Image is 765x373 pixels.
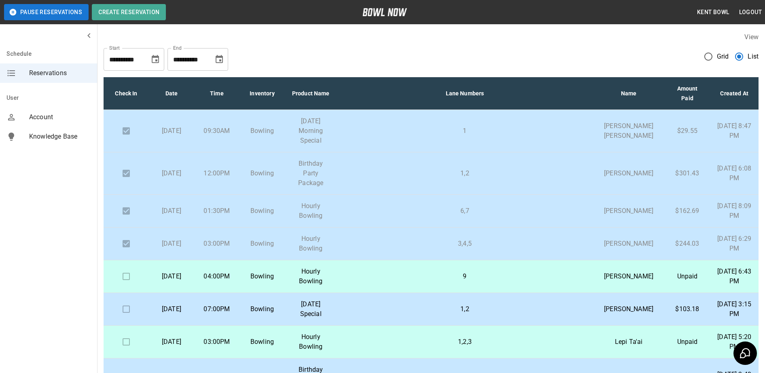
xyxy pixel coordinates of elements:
p: Hourly Bowling [291,267,331,286]
p: 1,2,3 [343,337,587,347]
th: Name [593,77,664,110]
p: Birthday Party Package [291,159,331,188]
p: Bowling [246,337,278,347]
span: Reservations [29,68,91,78]
p: 3,4,5 [343,239,587,249]
p: $29.55 [671,126,704,136]
p: [DATE] 6:29 PM [716,234,752,253]
p: Bowling [246,206,278,216]
p: [PERSON_NAME] [599,304,658,314]
p: Unpaid [671,337,704,347]
img: logo [362,8,407,16]
p: [DATE] [155,304,188,314]
p: [PERSON_NAME] [599,206,658,216]
th: Inventory [239,77,285,110]
p: Hourly Bowling [291,234,331,253]
th: Created At [710,77,759,110]
p: [DATE] [155,206,188,216]
th: Amount Paid [665,77,710,110]
p: Lepi Ta'ai [599,337,658,347]
button: Logout [736,5,765,20]
p: Bowling [246,126,278,136]
p: Bowling [246,272,278,281]
p: $103.18 [671,304,704,314]
span: Account [29,112,91,122]
p: [DATE] 5:20 PM [716,332,752,352]
p: [DATE] [155,126,188,136]
span: Knowledge Base [29,132,91,141]
p: $244.03 [671,239,704,249]
p: 01:30PM [201,206,233,216]
p: [PERSON_NAME] [599,272,658,281]
th: Check In [104,77,149,110]
p: 1,2 [343,169,587,178]
p: 03:00PM [201,239,233,249]
p: 12:00PM [201,169,233,178]
p: [DATE] [155,239,188,249]
p: Hourly Bowling [291,332,331,352]
p: [PERSON_NAME] [599,239,658,249]
p: Hourly Bowling [291,201,331,221]
span: List [748,52,759,61]
p: 9 [343,272,587,281]
button: Pause Reservations [4,4,89,20]
th: Date [149,77,194,110]
p: 09:30AM [201,126,233,136]
p: [DATE] 6:43 PM [716,267,752,286]
p: 1,2 [343,304,587,314]
p: [DATE] [155,337,188,347]
p: 03:00PM [201,337,233,347]
p: [DATE] 3:15 PM [716,299,752,319]
button: Kent Bowl [694,5,733,20]
th: Lane Numbers [337,77,593,110]
p: [DATE] Special [291,299,331,319]
p: 04:00PM [201,272,233,281]
p: Bowling [246,239,278,249]
p: $301.43 [671,169,704,178]
p: $162.69 [671,206,704,216]
button: Choose date, selected date is Nov 12, 2025 [211,51,227,67]
span: Grid [717,52,729,61]
p: Unpaid [671,272,704,281]
p: [DATE] [155,169,188,178]
p: [DATE] [155,272,188,281]
label: View [744,33,759,41]
p: Bowling [246,304,278,314]
p: [DATE] 8:47 PM [716,121,752,141]
p: Bowling [246,169,278,178]
th: Product Name [285,77,337,110]
button: Choose date, selected date is Oct 12, 2025 [147,51,163,67]
p: [PERSON_NAME] [PERSON_NAME] [599,121,658,141]
p: 07:00PM [201,304,233,314]
th: Time [194,77,239,110]
p: [PERSON_NAME] [599,169,658,178]
p: [DATE] 6:08 PM [716,164,752,183]
p: 1 [343,126,587,136]
p: 6,7 [343,206,587,216]
p: [DATE] Morning Special [291,116,331,145]
p: [DATE] 8:09 PM [716,201,752,221]
button: Create Reservation [92,4,166,20]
